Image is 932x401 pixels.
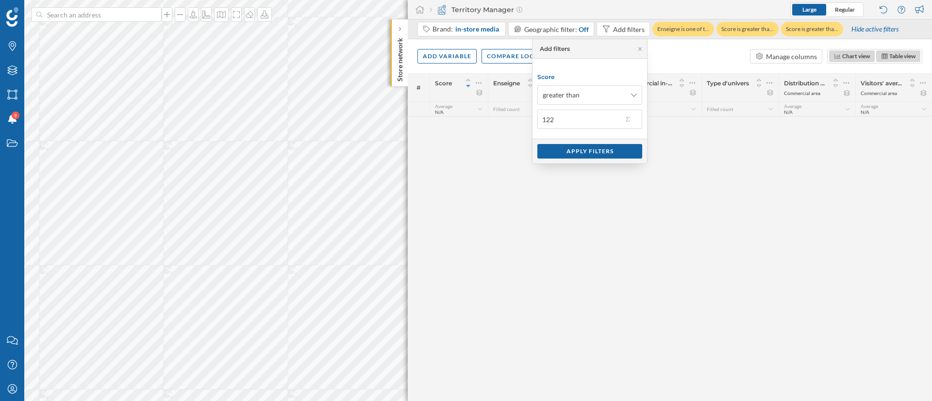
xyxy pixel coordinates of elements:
[707,106,733,112] span: Filled count
[835,6,855,13] span: Regular
[861,103,878,109] span: Average
[433,24,500,34] div: Brand:
[613,24,645,34] div: Add filters
[537,73,554,80] span: Score
[861,109,869,115] span: N/A
[430,5,522,15] div: Territory Manager
[784,80,826,87] span: Distribution of visits by gender and age ([DEMOGRAPHIC_DATA][DATE] to [DATE])
[784,109,793,115] span: N/A
[802,6,816,13] span: Large
[889,52,915,60] span: Table view
[493,106,520,112] span: Filled count
[842,52,870,60] span: Chart view
[861,90,897,96] div: Commercial area
[413,83,425,92] span: #
[493,80,520,87] span: Enseigne
[455,24,499,34] span: in-store media
[524,25,577,33] span: Geographic filter:
[716,22,779,36] div: Score is greater tha…
[784,103,801,109] span: Average
[437,5,447,15] img: territory-manager.svg
[395,34,405,81] p: Store network
[543,90,580,100] span: greater than
[784,90,820,96] div: Commercial area
[435,103,452,109] span: Average
[435,80,452,87] span: Score
[435,109,444,115] span: N/A
[652,22,714,36] div: Enseigne is one of t…
[540,45,570,53] div: Add filters
[861,80,903,87] span: Visitors' average disposable income ([DATE] to [DATE])
[846,21,904,38] div: Hide active filters
[579,24,589,34] div: Off
[766,51,817,62] div: Manage columns
[707,80,749,87] span: Type d'univers
[6,7,18,27] img: Geoblink Logo
[781,22,843,36] div: Score is greater tha…
[14,111,17,120] span: 9
[16,7,63,16] span: Assistance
